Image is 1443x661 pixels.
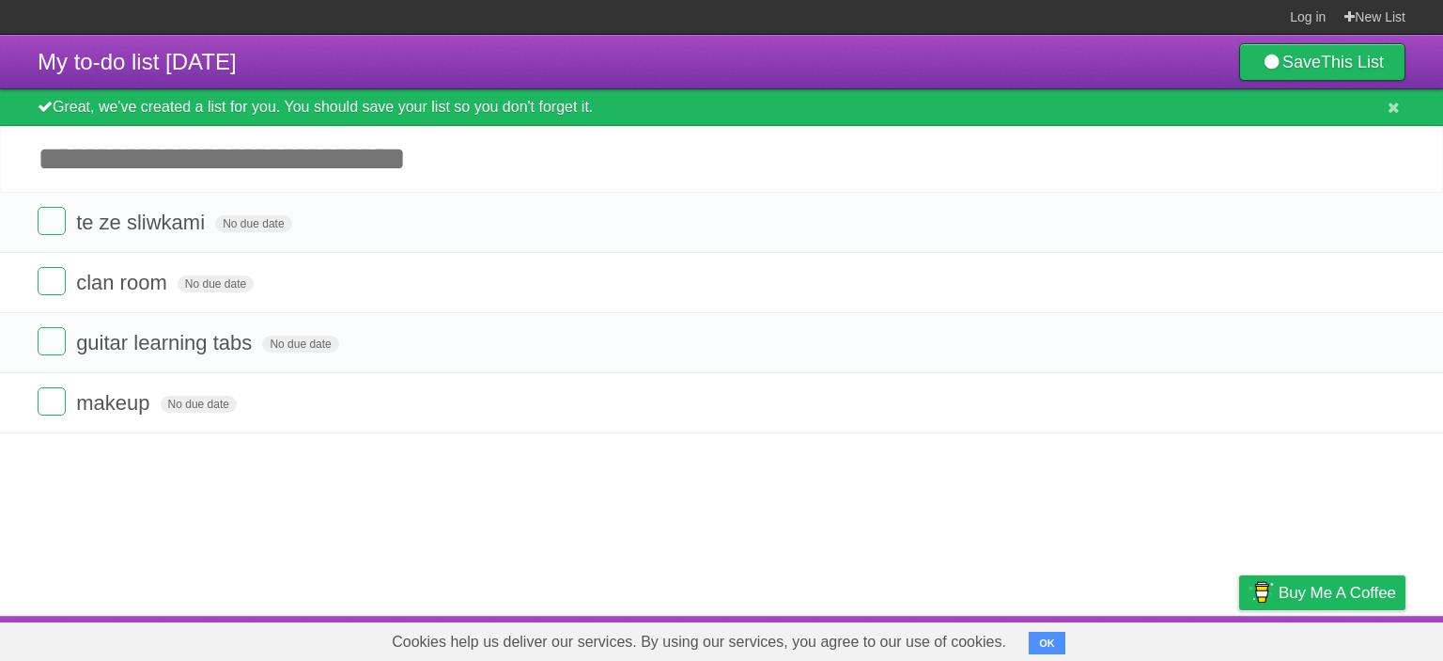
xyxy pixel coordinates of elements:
a: Terms [1151,621,1192,656]
span: No due date [215,215,291,232]
span: clan room [76,271,172,294]
b: This List [1321,53,1384,71]
a: Suggest a feature [1287,621,1405,656]
label: Done [38,207,66,235]
a: Privacy [1215,621,1264,656]
a: About [989,621,1029,656]
span: Buy me a coffee [1279,576,1396,609]
span: My to-do list [DATE] [38,49,237,74]
a: Buy me a coffee [1239,575,1405,610]
span: makeup [76,391,154,415]
a: Developers [1051,621,1127,656]
a: SaveThis List [1239,43,1405,81]
span: guitar learning tabs [76,331,256,354]
span: te ze sliwkami [76,211,209,234]
span: No due date [161,396,237,413]
span: Cookies help us deliver our services. By using our services, you agree to our use of cookies. [373,623,1025,661]
label: Done [38,327,66,355]
span: No due date [178,275,254,292]
img: Buy me a coffee [1249,576,1274,608]
span: No due date [262,336,338,353]
label: Done [38,267,66,295]
button: OK [1029,632,1065,654]
label: Done [38,387,66,416]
